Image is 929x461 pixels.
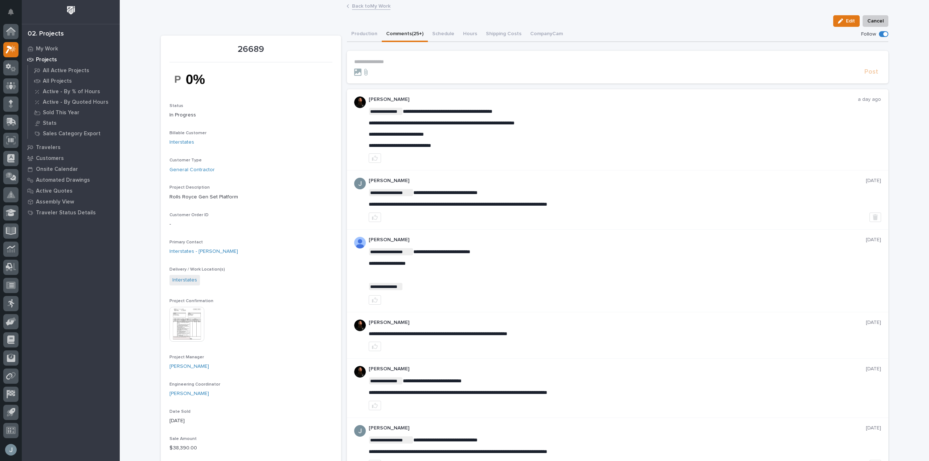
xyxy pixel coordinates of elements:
[169,382,220,387] span: Engineering Coordinator
[28,86,120,96] a: Active - By % of Hours
[9,9,19,20] div: Notifications
[36,144,61,151] p: Travelers
[864,68,878,76] span: Post
[526,27,567,42] button: CompanyCam
[36,57,57,63] p: Projects
[22,207,120,218] a: Traveler Status Details
[36,199,74,205] p: Assembly View
[43,99,109,106] p: Active - By Quoted Hours
[867,17,884,25] span: Cancel
[866,237,881,243] p: [DATE]
[169,390,209,398] a: [PERSON_NAME]
[22,185,120,196] a: Active Quotes
[28,118,120,128] a: Stats
[866,366,881,372] p: [DATE]
[428,27,459,42] button: Schedule
[169,131,206,135] span: Billable Customer
[369,96,858,103] p: [PERSON_NAME]
[866,425,881,431] p: [DATE]
[169,221,332,228] p: -
[169,248,238,255] a: Interstates - [PERSON_NAME]
[354,178,366,189] img: ACg8ocIJHU6JEmo4GV-3KL6HuSvSpWhSGqG5DdxF6tKpN6m2=s96-c
[369,425,866,431] p: [PERSON_NAME]
[28,30,64,38] div: 02. Projects
[22,164,120,174] a: Onsite Calendar
[36,155,64,162] p: Customers
[369,401,381,410] button: like this post
[22,54,120,65] a: Projects
[347,27,382,42] button: Production
[169,240,203,244] span: Primary Contact
[169,267,225,272] span: Delivery / Work Location(s)
[28,65,120,75] a: All Active Projects
[382,27,428,42] button: Comments (25+)
[36,46,58,52] p: My Work
[369,178,866,184] p: [PERSON_NAME]
[169,185,210,190] span: Project Description
[169,409,191,414] span: Date Sold
[36,177,90,184] p: Automated Drawings
[354,320,366,331] img: zmKUmRVDQjmBLfnAs97p
[43,120,57,127] p: Stats
[833,15,860,27] button: Edit
[22,43,120,54] a: My Work
[169,417,332,425] p: [DATE]
[369,320,866,326] p: [PERSON_NAME]
[354,96,366,108] img: zmKUmRVDQjmBLfnAs97p
[43,67,89,74] p: All Active Projects
[482,27,526,42] button: Shipping Costs
[43,110,79,116] p: Sold This Year
[3,442,19,457] button: users-avatar
[369,342,381,351] button: like this post
[169,444,332,452] p: $ 38,390.00
[858,96,881,103] p: a day ago
[369,153,381,163] button: like this post
[369,295,381,305] button: like this post
[862,68,881,76] button: Post
[369,366,866,372] p: [PERSON_NAME]
[169,299,213,303] span: Project Confirmation
[36,188,73,194] p: Active Quotes
[459,27,482,42] button: Hours
[28,107,120,118] a: Sold This Year
[22,142,120,153] a: Travelers
[22,196,120,207] a: Assembly View
[354,425,366,437] img: ACg8ocIJHU6JEmo4GV-3KL6HuSvSpWhSGqG5DdxF6tKpN6m2=s96-c
[352,1,390,10] a: Back toMy Work
[169,139,194,146] a: Interstates
[169,104,183,108] span: Status
[866,320,881,326] p: [DATE]
[169,193,332,201] p: Rolls Royce Gen Set Platform
[863,15,888,27] button: Cancel
[354,237,366,248] img: AOh14GhUnP333BqRmXh-vZ-TpYZQaFVsuOFmGre8SRZf2A=s96-c
[28,128,120,139] a: Sales Category Export
[169,67,224,92] img: zXCQJPOUkrolnLjwVYiBFfSSuBpm3YnGRSnvXmMf_oU
[22,153,120,164] a: Customers
[354,366,366,378] img: zmKUmRVDQjmBLfnAs97p
[169,363,209,370] a: [PERSON_NAME]
[43,131,101,137] p: Sales Category Export
[43,78,72,85] p: All Projects
[28,97,120,107] a: Active - By Quoted Hours
[369,237,866,243] p: [PERSON_NAME]
[846,18,855,24] span: Edit
[36,210,96,216] p: Traveler Status Details
[866,178,881,184] p: [DATE]
[169,166,215,174] a: General Contractor
[43,89,100,95] p: Active - By % of Hours
[28,76,120,86] a: All Projects
[64,4,78,17] img: Workspace Logo
[22,174,120,185] a: Automated Drawings
[169,355,204,359] span: Project Manager
[172,276,197,284] a: Interstates
[869,213,881,222] button: Delete post
[169,437,197,441] span: Sale Amount
[169,213,209,217] span: Customer Order ID
[169,111,332,119] p: In Progress
[169,158,202,162] span: Customer Type
[36,166,78,173] p: Onsite Calendar
[3,4,19,20] button: Notifications
[861,31,876,37] p: Follow
[169,44,332,55] p: 26689
[369,213,381,222] button: like this post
